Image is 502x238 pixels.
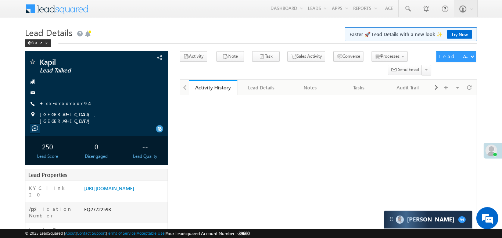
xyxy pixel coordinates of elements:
[333,51,363,62] button: Converse
[398,66,419,73] span: Send Email
[76,153,117,160] div: Disengaged
[439,53,470,60] div: Lead Actions
[287,51,325,62] button: Sales Activity
[166,231,250,236] span: Your Leadsquared Account Number is
[125,153,166,160] div: Lead Quality
[447,30,472,39] a: Try Now
[388,65,422,75] button: Send Email
[396,216,404,224] img: Carter
[407,216,455,223] span: Carter
[82,206,168,216] div: EQ27722593
[349,31,472,38] span: Faster 🚀 Lead Details with a new look ✨
[436,51,476,62] button: Lead Actions
[25,230,250,237] span: © 2025 LeadSquared | | | | |
[84,185,134,191] a: [URL][DOMAIN_NAME]
[27,153,68,160] div: Lead Score
[189,80,237,95] a: Activity History
[82,227,168,237] div: PAID
[40,67,128,74] span: Lead Talked
[335,80,383,95] a: Tasks
[194,84,232,91] div: Activity History
[25,39,55,45] a: Back
[28,171,67,178] span: Lead Properties
[25,39,51,47] div: Back
[65,231,76,235] a: About
[40,58,128,65] span: Kapil
[180,51,207,62] button: Activity
[239,231,250,236] span: 39660
[237,80,286,95] a: Lead Details
[286,80,335,95] a: Notes
[137,231,165,235] a: Acceptable Use
[243,83,279,92] div: Lead Details
[384,210,473,229] div: carter-dragCarter[PERSON_NAME]94
[125,139,166,153] div: --
[458,216,466,223] span: 94
[25,26,72,38] span: Lead Details
[77,231,106,235] a: Contact Support
[216,51,244,62] button: Note
[372,51,408,62] button: Processes
[381,53,399,59] span: Processes
[29,185,77,198] label: KYC link 2_0
[292,83,328,92] div: Notes
[388,216,394,222] img: carter-drag
[252,51,280,62] button: Task
[107,231,136,235] a: Terms of Service
[383,80,432,95] a: Audit Trail
[27,139,68,153] div: 250
[389,83,425,92] div: Audit Trail
[40,111,155,124] span: [GEOGRAPHIC_DATA], [GEOGRAPHIC_DATA]
[76,139,117,153] div: 0
[29,206,77,219] label: Application Number
[29,227,67,233] label: Lead Type
[341,83,377,92] div: Tasks
[40,100,89,106] a: +xx-xxxxxxxx94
